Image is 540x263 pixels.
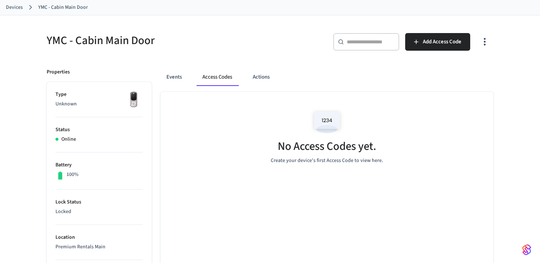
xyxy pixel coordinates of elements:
a: YMC - Cabin Main Door [38,4,88,11]
button: Events [161,68,188,86]
p: Locked [55,208,143,216]
img: SeamLogoGradient.69752ec5.svg [522,244,531,256]
p: Status [55,126,143,134]
button: Add Access Code [405,33,470,51]
p: Type [55,91,143,98]
span: Add Access Code [423,37,461,47]
h5: No Access Codes yet. [278,139,376,154]
p: Online [61,136,76,143]
p: Location [55,234,143,241]
img: Access Codes Empty State [310,107,343,138]
p: Premium Rentals Main [55,243,143,251]
a: Devices [6,4,23,11]
p: Battery [55,161,143,169]
p: Properties [47,68,70,76]
div: ant example [161,68,493,86]
p: Lock Status [55,198,143,206]
img: Yale Assure Touchscreen Wifi Smart Lock, Satin Nickel, Front [125,91,143,109]
p: Unknown [55,100,143,108]
h5: YMC - Cabin Main Door [47,33,266,48]
button: Actions [247,68,276,86]
button: Access Codes [197,68,238,86]
p: Create your device's first Access Code to view here. [271,157,383,165]
p: 100% [66,171,79,179]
